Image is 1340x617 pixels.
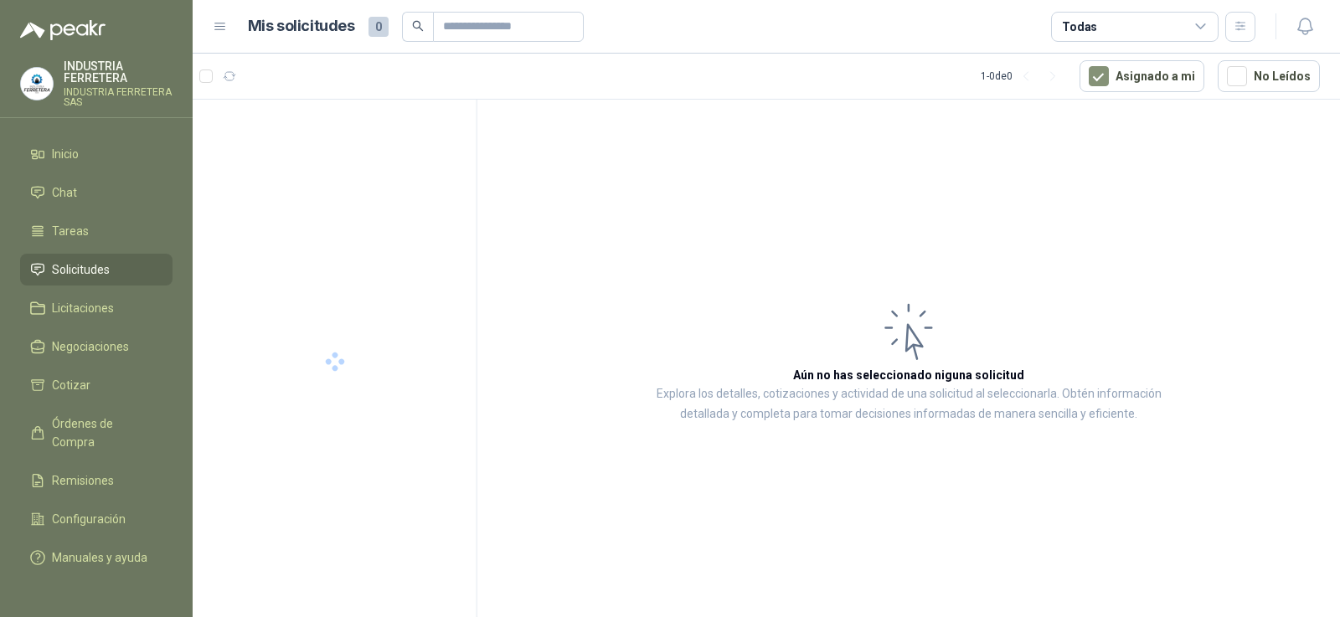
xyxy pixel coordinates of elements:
button: No Leídos [1218,60,1320,92]
a: Manuales y ayuda [20,542,173,573]
h3: Aún no has seleccionado niguna solicitud [793,366,1024,384]
span: Chat [52,183,77,202]
a: Configuración [20,503,173,535]
button: Asignado a mi [1080,60,1204,92]
a: Chat [20,177,173,208]
img: Company Logo [21,68,53,100]
p: INDUSTRIA FERRETERA [64,60,173,84]
span: Remisiones [52,471,114,490]
p: INDUSTRIA FERRETERA SAS [64,87,173,107]
span: Manuales y ayuda [52,548,147,567]
a: Solicitudes [20,254,173,285]
a: Licitaciones [20,292,173,324]
span: Inicio [52,145,79,163]
a: Órdenes de Compra [20,408,173,458]
p: Explora los detalles, cotizaciones y actividad de una solicitud al seleccionarla. Obtén informaci... [645,384,1172,424]
span: 0 [368,17,389,37]
a: Cotizar [20,369,173,401]
a: Inicio [20,138,173,170]
span: Negociaciones [52,337,129,356]
span: Licitaciones [52,299,114,317]
img: Logo peakr [20,20,106,40]
a: Tareas [20,215,173,247]
div: 1 - 0 de 0 [981,63,1066,90]
a: Remisiones [20,465,173,496]
span: Solicitudes [52,260,110,279]
span: Cotizar [52,376,90,394]
span: Órdenes de Compra [52,414,157,451]
span: Configuración [52,510,126,528]
h1: Mis solicitudes [248,14,355,39]
a: Negociaciones [20,331,173,362]
span: search [412,20,424,32]
div: Todas [1062,18,1097,36]
span: Tareas [52,222,89,240]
